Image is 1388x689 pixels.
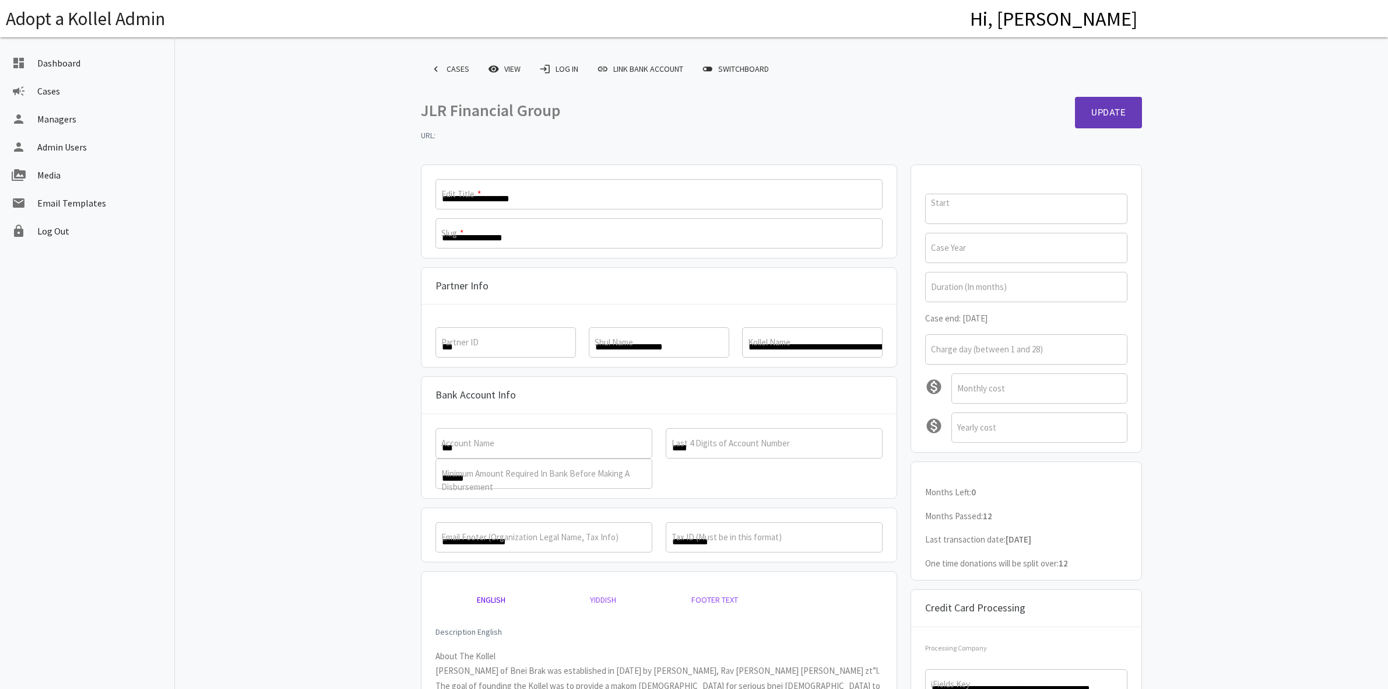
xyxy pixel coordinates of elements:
[435,386,516,404] p: Bank Account Info
[1059,558,1068,569] b: 12
[1075,97,1142,128] button: Update
[925,378,951,396] i: monetization_on
[539,58,551,79] i: login
[659,586,771,614] a: Footer Text
[12,133,26,161] i: person
[925,643,987,653] label: Processing Company
[12,49,26,77] i: dashboard
[925,485,1128,500] p: Months Left:
[925,509,1128,524] p: Months Passed:
[597,58,609,79] span: link
[12,105,26,133] i: person
[12,189,26,217] i: email
[925,532,1128,547] p: Last transaction date:
[479,58,530,79] a: remove_red_eyeView
[925,599,1025,617] p: Credit Card Processing
[925,311,1128,326] p: Case end: [DATE]
[435,626,502,638] label: Description English
[488,58,500,79] i: remove_red_eye
[12,161,26,189] i: perm_media
[925,417,951,435] i: monetization_on
[12,77,26,105] i: campaign
[435,650,496,662] strong: About The Kollel
[1006,534,1031,545] b: [DATE]
[983,510,992,522] b: 12
[421,129,435,143] strong: URL:
[925,556,1128,571] p: One time donations will be split over:
[693,58,778,79] a: toggle_offSwitchboard
[970,8,1137,30] h4: Hi, [PERSON_NAME]
[421,58,479,79] a: keyboard_arrow_leftCases
[435,586,547,614] a: English
[435,277,489,295] p: Partner Info
[702,58,714,79] span: toggle_off
[530,58,588,79] a: loginLog In
[547,586,659,614] a: Yiddish
[12,217,26,245] i: lock
[588,58,693,79] a: Link Bank Account
[971,487,976,498] b: 0
[421,97,775,125] p: JLR Financial Group
[430,58,442,79] i: keyboard_arrow_left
